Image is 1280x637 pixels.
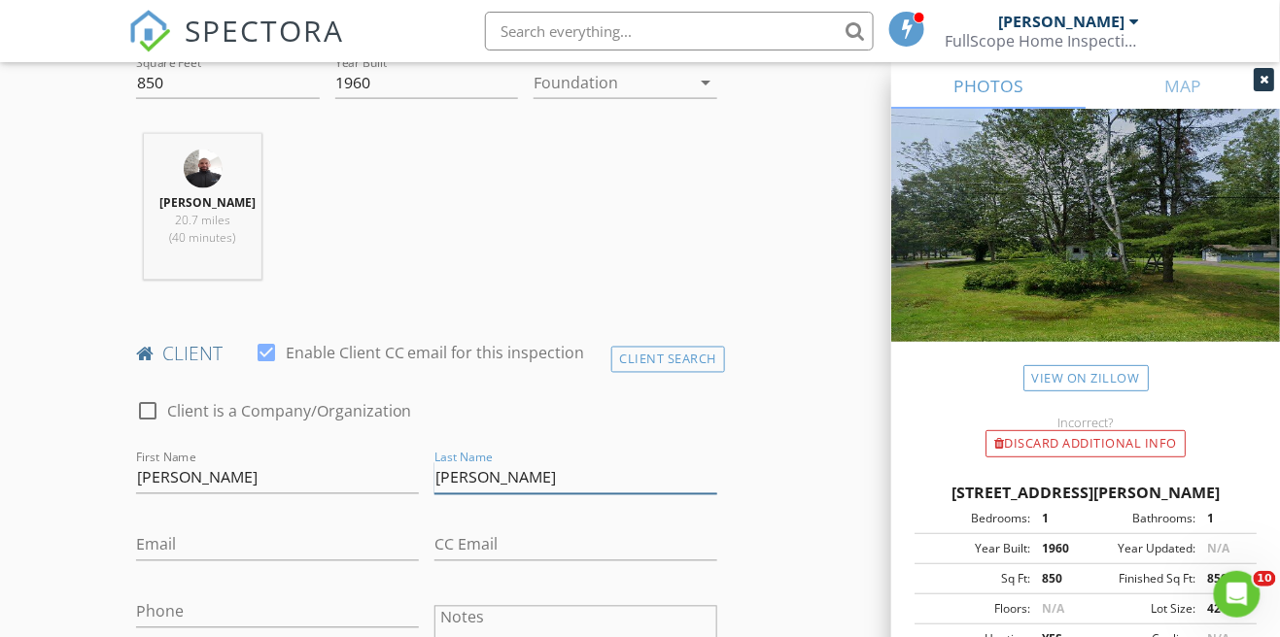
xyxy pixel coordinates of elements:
[1030,570,1086,587] div: 850
[920,510,1030,527] div: Bedrooms:
[286,344,585,363] label: Enable Client CC email for this inspection
[170,229,236,246] span: (40 minutes)
[175,212,230,228] span: 20.7 miles
[891,415,1280,430] div: Incorrect?
[920,570,1030,587] div: Sq Ft:
[611,347,726,373] div: Client Search
[1195,510,1251,527] div: 1
[1086,510,1195,527] div: Bathrooms:
[920,540,1030,557] div: Year Built:
[1086,540,1195,557] div: Year Updated:
[1086,600,1195,618] div: Lot Size:
[185,10,344,50] span: SPECTORA
[159,194,256,211] strong: [PERSON_NAME]
[128,26,344,67] a: SPECTORA
[1023,365,1149,391] a: View on Zillow
[1086,62,1280,109] a: MAP
[1214,571,1261,618] iframe: Intercom live chat
[1042,600,1064,617] span: N/A
[485,12,874,50] input: Search everything...
[1207,540,1229,556] span: N/A
[136,342,718,367] h4: client
[891,62,1086,109] a: PHOTOS
[694,71,717,94] i: arrow_drop_down
[1254,571,1276,587] span: 10
[167,402,412,421] label: Client is a Company/Organization
[986,430,1186,457] div: Discard Additional info
[945,31,1139,50] div: FullScope Home Inspection Inc
[184,150,223,188] img: 1515786885652390238069.jpg
[1030,540,1086,557] div: 1960
[1086,570,1195,587] div: Finished Sq Ft:
[915,481,1257,504] div: [STREET_ADDRESS][PERSON_NAME]
[920,600,1030,618] div: Floors:
[1030,510,1086,527] div: 1
[1195,600,1251,618] div: 42160
[998,12,1124,31] div: [PERSON_NAME]
[128,10,171,52] img: The Best Home Inspection Software - Spectora
[1195,570,1251,587] div: 850
[891,109,1280,388] img: streetview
